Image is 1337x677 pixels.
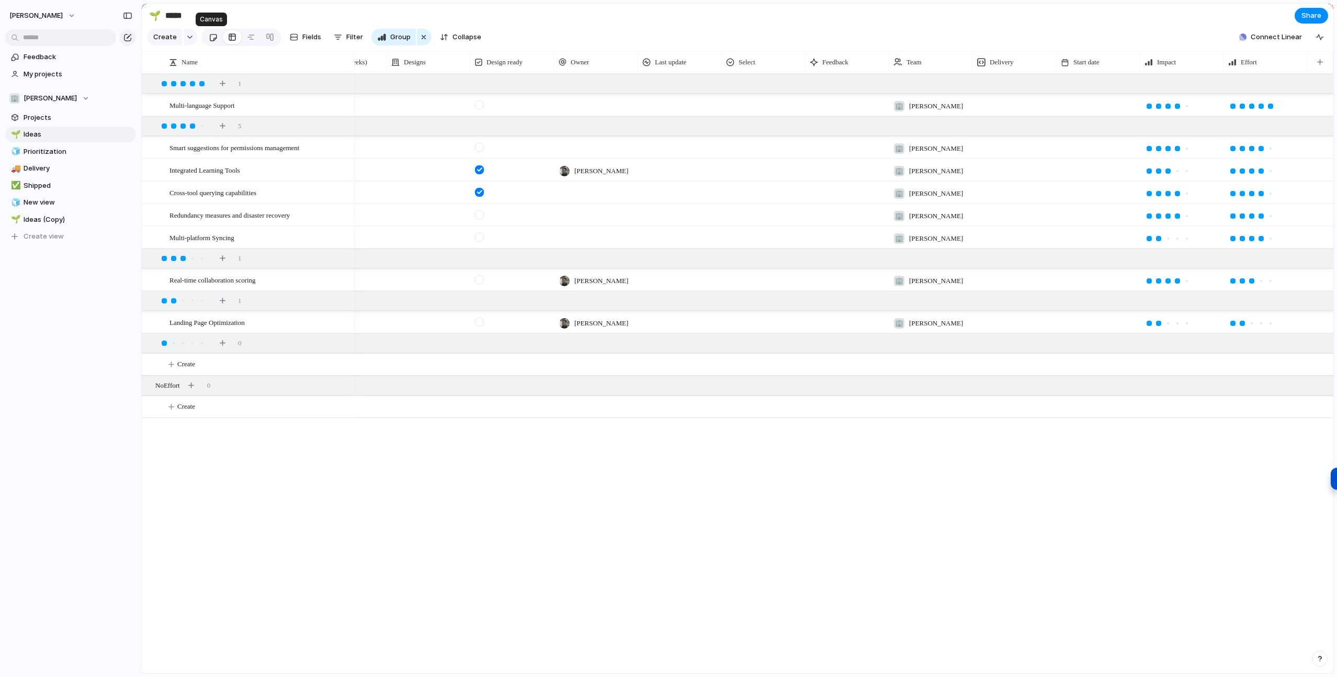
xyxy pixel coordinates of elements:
div: 🌱 [11,129,18,141]
span: Designs [404,57,426,67]
span: [PERSON_NAME] [909,166,963,176]
span: Connect Linear [1251,32,1302,42]
button: Collapse [436,29,485,46]
span: [PERSON_NAME] [909,233,963,244]
span: 0 [238,338,242,348]
div: 🏢 [894,188,904,199]
span: Last update [655,57,686,67]
span: Redundancy measures and disaster recovery [169,209,290,221]
span: Feedback [822,57,848,67]
a: 🌱Ideas [5,127,136,142]
span: Multi-language Support [169,99,235,111]
button: 🚚 [9,163,20,174]
span: [PERSON_NAME] [909,143,963,154]
span: [PERSON_NAME] [909,318,963,329]
button: 🧊 [9,197,20,208]
span: [PERSON_NAME] [909,276,963,286]
span: Collapse [452,32,481,42]
span: Design ready [486,57,523,67]
div: 🏢 [894,318,904,329]
span: 1 [238,78,242,89]
span: [PERSON_NAME] [909,188,963,199]
span: Create view [24,231,64,242]
div: 🏢 [894,233,904,244]
span: Projects [24,112,132,123]
button: 🌱 [146,7,163,24]
span: Multi-platform Syncing [169,231,234,243]
div: 🧊 [11,145,18,157]
span: Ideas (Copy) [24,215,132,225]
span: [PERSON_NAME] [574,166,628,176]
span: Team [907,57,922,67]
a: 🌱Ideas (Copy) [5,212,136,228]
span: Filter [346,32,363,42]
span: Real-time collaboration scoring [169,274,256,286]
div: 🏢 [894,101,904,111]
span: Select [739,57,755,67]
button: 🌱 [9,129,20,140]
button: Create view [5,229,136,244]
button: 🌱 [9,215,20,225]
span: Smart suggestions for permissions management [169,141,299,153]
div: 🏢 [894,166,904,176]
span: [PERSON_NAME] [9,10,63,21]
span: [PERSON_NAME] [24,93,77,104]
button: Create [147,29,182,46]
div: 🌱 [149,8,161,22]
button: Connect Linear [1235,29,1306,45]
span: New view [24,197,132,208]
span: 1 [238,253,242,264]
span: Start date [1073,57,1099,67]
span: Ideas [24,129,132,140]
span: Create [153,32,177,42]
button: Group [371,29,416,46]
button: Fields [286,29,325,46]
button: 🧊 [9,146,20,157]
span: Cross-tool querying capabilities [169,186,256,198]
div: Canvas [196,13,227,26]
span: [PERSON_NAME] [574,318,628,329]
span: Impact [1157,57,1176,67]
span: My projects [24,69,132,80]
span: Feedback [24,52,132,62]
a: Projects [5,110,136,126]
div: 🏢 [894,143,904,154]
span: [PERSON_NAME] [574,276,628,286]
a: 🧊Prioritization [5,144,136,160]
span: Integrated Learning Tools [169,164,240,176]
div: 🚚 [11,163,18,175]
span: 0 [207,380,211,391]
span: 5 [238,121,242,131]
a: 🧊New view [5,195,136,210]
a: Feedback [5,49,136,65]
a: 🚚Delivery [5,161,136,176]
a: ✅Shipped [5,178,136,194]
button: Filter [330,29,367,46]
span: Owner [571,57,589,67]
span: Share [1301,10,1321,21]
span: Effort [1241,57,1257,67]
span: Landing Page Optimization [169,316,245,328]
div: 🏢 [894,276,904,286]
div: ✅ [11,179,18,191]
span: Prioritization [24,146,132,157]
div: 🧊 [11,197,18,209]
span: Delivery [990,57,1013,67]
button: [PERSON_NAME] [5,7,81,24]
span: No Effort [155,380,180,391]
span: Create [177,401,195,412]
div: 🏢 [9,93,20,104]
a: My projects [5,66,136,82]
button: Share [1295,8,1328,24]
span: Create [177,359,195,369]
span: 1 [238,296,242,306]
span: Shipped [24,180,132,191]
span: Fields [302,32,321,42]
span: [PERSON_NAME] [909,211,963,221]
